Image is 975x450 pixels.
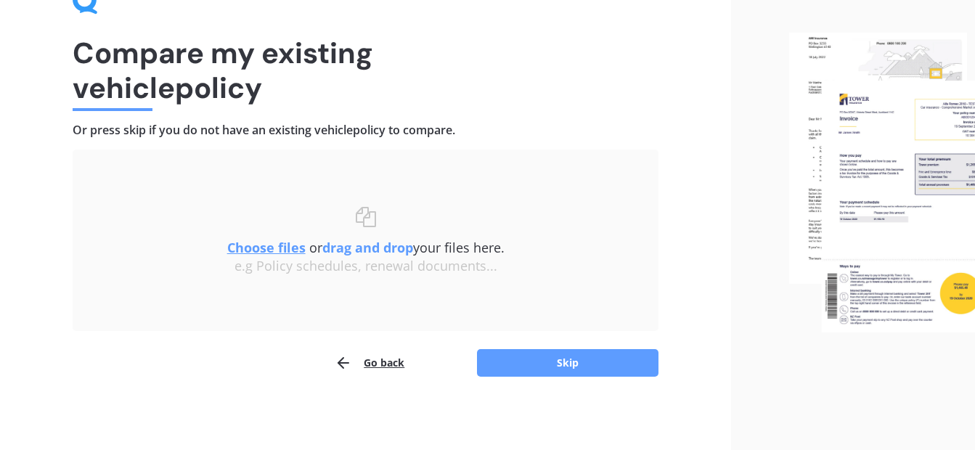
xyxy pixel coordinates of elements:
[477,349,658,377] button: Skip
[335,348,404,377] button: Go back
[789,33,975,332] img: files.webp
[227,239,505,256] span: or your files here.
[73,123,658,138] h4: Or press skip if you do not have an existing vehicle policy to compare.
[73,36,658,105] h1: Compare my existing vehicle policy
[102,258,629,274] div: e.g Policy schedules, renewal documents...
[322,239,413,256] b: drag and drop
[227,239,306,256] u: Choose files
